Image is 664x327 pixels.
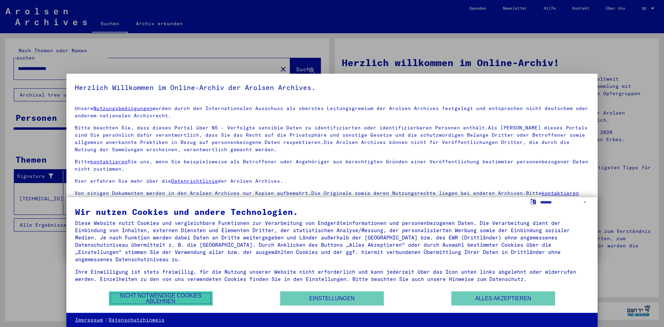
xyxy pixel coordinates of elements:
[109,317,165,324] a: Datenschutzhinweis
[75,268,589,283] div: Ihre Einwilligung ist stets freiwillig, für die Nutzung unserer Website nicht erforderlich und ka...
[90,158,128,165] a: kontaktieren
[75,208,589,216] div: Wir nutzen Cookies und andere Technologien.
[451,291,555,306] button: Alles akzeptieren
[75,219,589,263] div: Diese Website nutzt Cookies und vergleichbare Funktionen zur Verarbeitung von Endgeräteinformatio...
[75,190,589,204] p: Von einigen Dokumenten werden in den Arolsen Archives nur Kopien aufbewahrt.Die Originale sowie d...
[75,124,589,153] p: Bitte beachten Sie, dass dieses Portal über NS - Verfolgte sensible Daten zu identifizierten oder...
[93,105,153,111] a: Nutzungsbedingungen
[75,158,589,173] p: Bitte Sie uns, wenn Sie beispielsweise als Betroffener oder Angehöriger aus berechtigten Gründen ...
[75,178,589,185] p: Hier erfahren Sie mehr über die der Arolsen Archives.
[75,317,103,324] a: Impressum
[280,291,384,306] button: Einstellungen
[75,105,589,119] p: Unsere wurden durch den Internationalen Ausschuss als oberstes Leitungsgremium der Arolsen Archiv...
[540,197,589,207] select: Sprache auswählen
[529,198,537,205] label: Sprache auswählen
[109,291,213,306] button: Nicht notwendige Cookies ablehnen
[171,178,218,184] a: Datenrichtlinie
[75,82,589,93] h5: Herzlich Willkommen im Online-Archiv der Arolsen Archives.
